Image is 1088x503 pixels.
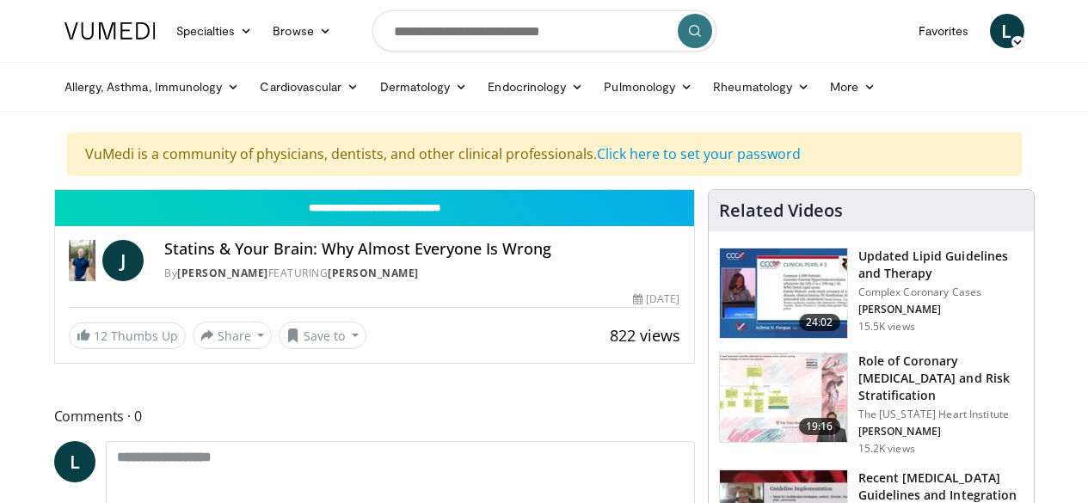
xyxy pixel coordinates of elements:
a: Browse [262,14,341,48]
span: 19:16 [799,418,840,435]
button: Save to [279,322,366,349]
h3: Role of Coronary [MEDICAL_DATA] and Risk Stratification [858,353,1023,404]
a: J [102,240,144,281]
div: [DATE] [633,291,679,307]
a: More [820,70,886,104]
p: Complex Coronary Cases [858,285,1023,299]
a: L [990,14,1024,48]
a: 24:02 Updated Lipid Guidelines and Therapy Complex Coronary Cases [PERSON_NAME] 15.5K views [719,248,1023,339]
img: Dr. Jordan Rennicke [69,240,96,281]
a: L [54,441,95,482]
span: Comments 0 [54,405,695,427]
a: Specialties [166,14,263,48]
a: Allergy, Asthma, Immunology [54,70,250,104]
a: Cardiovascular [249,70,369,104]
a: 19:16 Role of Coronary [MEDICAL_DATA] and Risk Stratification The [US_STATE] Heart Institute [PER... [719,353,1023,456]
a: Favorites [908,14,980,48]
img: 77f671eb-9394-4acc-bc78-a9f077f94e00.150x105_q85_crop-smart_upscale.jpg [720,248,847,338]
a: 12 Thumbs Up [69,322,186,349]
span: 24:02 [799,314,840,331]
a: [PERSON_NAME] [177,266,268,280]
h4: Related Videos [719,200,843,221]
a: Rheumatology [703,70,820,104]
a: Dermatology [370,70,478,104]
img: VuMedi Logo [65,22,156,40]
p: 15.2K views [858,442,915,456]
img: 1efa8c99-7b8a-4ab5-a569-1c219ae7bd2c.150x105_q85_crop-smart_upscale.jpg [720,353,847,443]
div: VuMedi is a community of physicians, dentists, and other clinical professionals. [67,132,1022,175]
div: By FEATURING [164,266,679,281]
button: Share [193,322,273,349]
p: The [US_STATE] Heart Institute [858,408,1023,421]
input: Search topics, interventions [372,10,716,52]
h3: Updated Lipid Guidelines and Therapy [858,248,1023,282]
p: [PERSON_NAME] [858,425,1023,439]
span: 12 [94,328,108,344]
a: Click here to set your password [597,144,801,163]
p: 15.5K views [858,320,915,334]
a: Pulmonology [593,70,703,104]
a: [PERSON_NAME] [328,266,419,280]
span: 822 views [610,325,680,346]
h4: Statins & Your Brain: Why Almost Everyone Is Wrong [164,240,679,259]
a: Endocrinology [477,70,593,104]
p: [PERSON_NAME] [858,303,1023,316]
